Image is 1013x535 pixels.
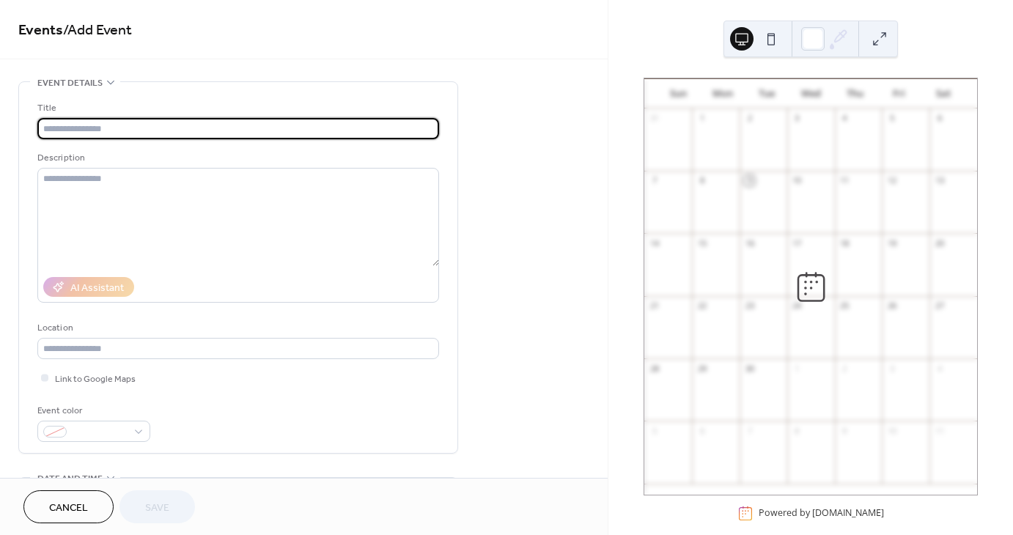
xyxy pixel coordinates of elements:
[744,113,755,124] div: 2
[744,300,755,311] div: 23
[55,372,136,387] span: Link to Google Maps
[37,320,436,336] div: Location
[877,79,921,108] div: Fri
[37,403,147,418] div: Event color
[18,16,63,45] a: Events
[886,363,897,374] div: 3
[696,113,707,124] div: 1
[839,300,850,311] div: 25
[934,363,945,374] div: 4
[934,300,945,311] div: 27
[934,237,945,248] div: 20
[49,501,88,516] span: Cancel
[886,300,897,311] div: 26
[792,175,803,186] div: 10
[649,175,660,186] div: 7
[886,425,897,436] div: 10
[696,175,707,186] div: 8
[792,113,803,124] div: 3
[744,425,755,436] div: 7
[745,79,789,108] div: Tue
[649,237,660,248] div: 14
[839,425,850,436] div: 9
[63,16,132,45] span: / Add Event
[886,113,897,124] div: 5
[839,113,850,124] div: 4
[23,490,114,523] button: Cancel
[696,237,707,248] div: 15
[759,507,884,520] div: Powered by
[839,237,850,248] div: 18
[649,113,660,124] div: 31
[744,237,755,248] div: 16
[37,100,436,116] div: Title
[934,113,945,124] div: 6
[696,425,707,436] div: 6
[37,471,103,487] span: Date and time
[886,237,897,248] div: 19
[792,425,803,436] div: 8
[649,300,660,311] div: 21
[744,175,755,186] div: 9
[839,363,850,374] div: 2
[886,175,897,186] div: 12
[792,300,803,311] div: 24
[700,79,744,108] div: Mon
[833,79,877,108] div: Thu
[37,75,103,91] span: Event details
[934,425,945,436] div: 11
[744,363,755,374] div: 30
[649,363,660,374] div: 28
[812,507,884,520] a: [DOMAIN_NAME]
[839,175,850,186] div: 11
[696,300,707,311] div: 22
[934,175,945,186] div: 13
[789,79,833,108] div: Wed
[37,150,436,166] div: Description
[656,79,700,108] div: Sun
[649,425,660,436] div: 5
[792,363,803,374] div: 1
[696,363,707,374] div: 29
[792,237,803,248] div: 17
[921,79,965,108] div: Sat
